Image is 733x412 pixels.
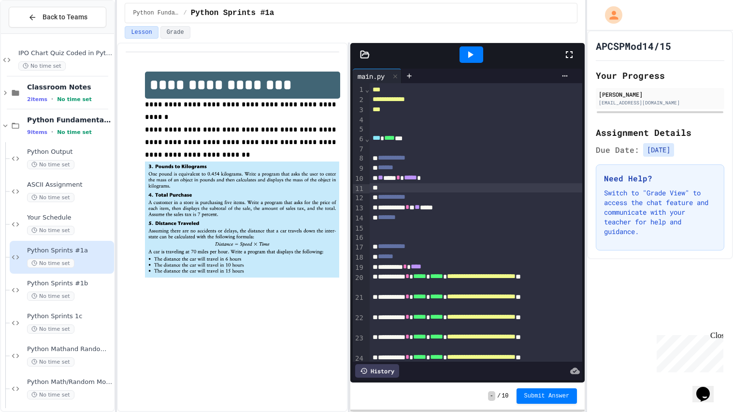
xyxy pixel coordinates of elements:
[27,96,47,103] span: 2 items
[353,253,365,263] div: 18
[57,129,92,135] span: No time set
[125,26,158,39] button: Lesson
[353,134,365,145] div: 6
[653,331,723,372] iframe: chat widget
[353,313,365,334] div: 22
[517,388,577,404] button: Submit Answer
[27,259,74,268] span: No time set
[502,392,508,400] span: 10
[353,69,402,83] div: main.py
[353,145,365,154] div: 7
[27,390,74,399] span: No time set
[51,95,53,103] span: •
[27,357,74,367] span: No time set
[365,135,370,143] span: Fold line
[604,188,716,236] p: Switch to "Grade View" to access the chat feature and communicate with your teacher for help and ...
[27,324,74,334] span: No time set
[353,193,365,204] div: 12
[365,86,370,93] span: Fold line
[353,243,365,253] div: 17
[692,373,723,402] iframe: chat widget
[599,90,721,99] div: [PERSON_NAME]
[4,4,67,61] div: Chat with us now!Close
[353,164,365,174] div: 9
[27,193,74,202] span: No time set
[353,85,365,95] div: 1
[27,214,112,222] span: Your Schedule
[27,345,112,353] span: Python Mathand Random Module 2A
[353,214,365,224] div: 14
[18,49,112,58] span: IPO Chart Quiz Coded in Python
[18,61,66,71] span: No time set
[27,226,74,235] span: No time set
[353,224,365,234] div: 15
[27,129,47,135] span: 9 items
[353,273,365,294] div: 20
[353,184,365,194] div: 11
[488,391,495,401] span: -
[497,392,501,400] span: /
[353,105,365,116] div: 3
[57,96,92,103] span: No time set
[27,160,74,169] span: No time set
[596,39,671,53] h1: APCSPMod14/15
[160,26,190,39] button: Grade
[353,263,365,273] div: 19
[27,181,112,189] span: ASCII Assignment
[353,116,365,125] div: 4
[43,12,87,22] span: Back to Teams
[27,83,112,91] span: Classroom Notes
[353,71,389,81] div: main.py
[353,293,365,313] div: 21
[353,233,365,243] div: 16
[27,148,112,156] span: Python Output
[27,292,74,301] span: No time set
[9,7,106,28] button: Back to Teams
[191,7,274,19] span: Python Sprints #1a
[353,95,365,105] div: 2
[355,364,399,378] div: History
[27,280,112,288] span: Python Sprints #1b
[353,354,365,374] div: 24
[353,154,365,164] div: 8
[596,69,724,82] h2: Your Progress
[643,143,674,157] span: [DATE]
[51,128,53,136] span: •
[27,378,112,386] span: Python Math/Random Modules 2B:
[599,99,721,106] div: [EMAIL_ADDRESS][DOMAIN_NAME]
[183,9,187,17] span: /
[595,4,625,26] div: My Account
[353,204,365,214] div: 13
[27,247,112,255] span: Python Sprints #1a
[353,174,365,184] div: 10
[353,125,365,134] div: 5
[524,392,570,400] span: Submit Answer
[353,334,365,354] div: 23
[133,9,179,17] span: Python Fundamental Labs
[596,144,639,156] span: Due Date:
[604,173,716,184] h3: Need Help?
[27,312,112,321] span: Python Sprints 1c
[27,116,112,124] span: Python Fundamental Labs
[596,126,724,139] h2: Assignment Details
